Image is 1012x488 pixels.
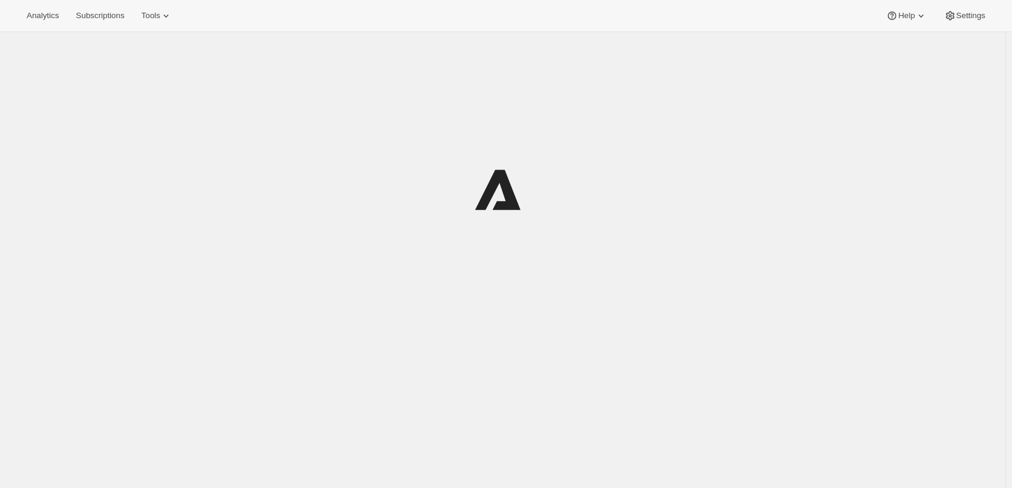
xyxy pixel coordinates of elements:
[134,7,179,24] button: Tools
[27,11,59,21] span: Analytics
[76,11,124,21] span: Subscriptions
[898,11,914,21] span: Help
[19,7,66,24] button: Analytics
[141,11,160,21] span: Tools
[956,11,985,21] span: Settings
[937,7,993,24] button: Settings
[879,7,934,24] button: Help
[68,7,131,24] button: Subscriptions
